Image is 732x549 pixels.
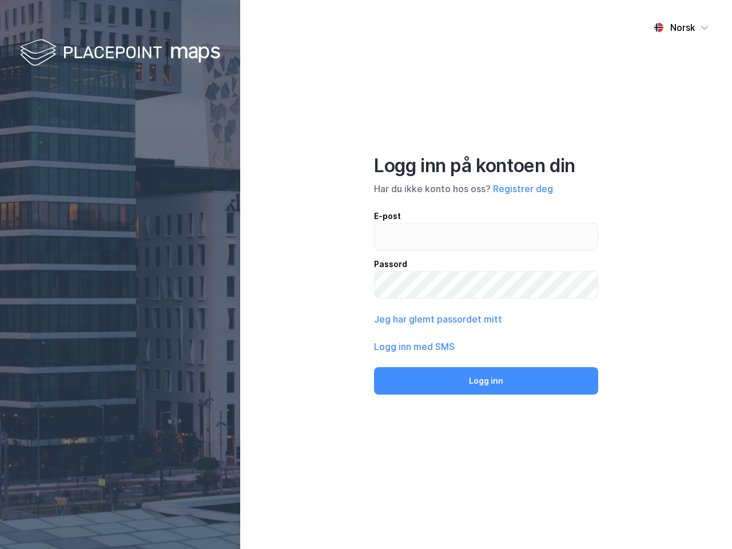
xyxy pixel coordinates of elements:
iframe: Chat Widget [675,494,732,549]
button: Jeg har glemt passordet mitt [374,312,502,326]
button: Registrer deg [493,182,553,196]
div: Logg inn på kontoen din [374,154,598,177]
img: logo-white.f07954bde2210d2a523dddb988cd2aa7.svg [20,37,220,70]
div: Har du ikke konto hos oss? [374,182,598,196]
div: E-post [374,209,598,223]
div: Norsk [670,21,695,34]
button: Logg inn [374,367,598,395]
div: Passord [374,257,598,271]
button: Logg inn med SMS [374,340,455,353]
